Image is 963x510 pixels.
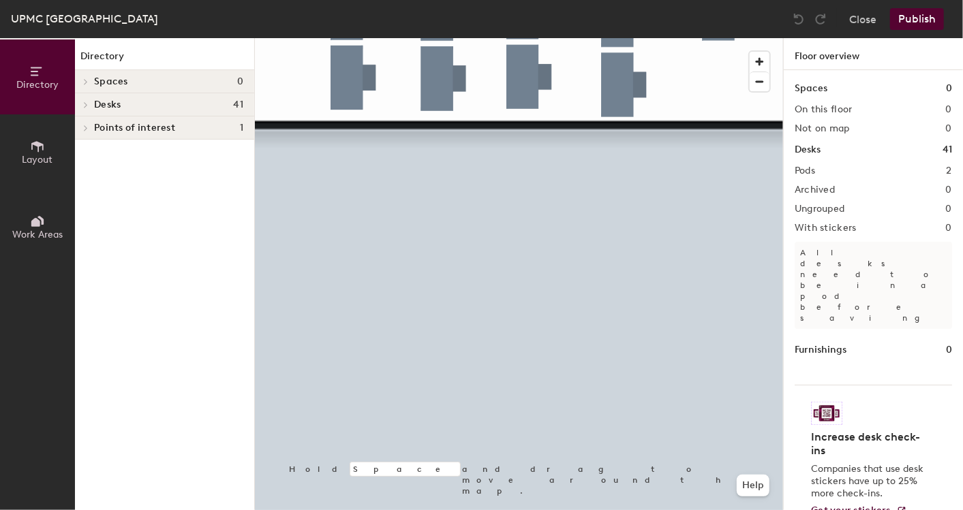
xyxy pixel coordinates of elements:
h1: 41 [943,142,952,157]
button: Close [849,8,876,30]
h2: 2 [947,165,952,176]
img: Redo [814,12,827,26]
span: Layout [22,154,53,165]
span: 41 [233,99,243,110]
h2: Ungrouped [795,204,845,214]
h2: With stickers [795,223,857,234]
h2: Not on map [795,123,850,134]
h1: Furnishings [795,342,846,357]
h1: 0 [946,342,952,357]
span: Spaces [94,76,128,87]
h2: 0 [946,185,952,195]
div: UPMC [GEOGRAPHIC_DATA] [11,10,158,27]
h1: Floor overview [784,38,963,70]
h4: Increase desk check-ins [811,430,928,458]
button: Help [737,475,769,496]
h2: 0 [946,123,952,134]
span: Work Areas [12,229,63,240]
h1: Desks [795,142,821,157]
span: Points of interest [94,123,175,133]
h2: On this floor [795,104,853,115]
span: Desks [94,99,121,110]
p: Companies that use desk stickers have up to 25% more check-ins. [811,463,928,500]
h1: 0 [946,81,952,96]
h2: Archived [795,185,835,195]
img: Undo [792,12,806,26]
h1: Spaces [795,81,827,96]
h2: 0 [946,104,952,115]
span: 0 [237,76,243,87]
span: Directory [16,79,59,91]
h2: 0 [946,204,952,214]
p: All desks need to be in a pod before saving [795,242,952,329]
span: 1 [240,123,243,133]
h2: 0 [946,223,952,234]
h1: Directory [75,49,254,70]
img: Sticker logo [811,402,842,425]
h2: Pods [795,165,815,176]
button: Publish [890,8,944,30]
